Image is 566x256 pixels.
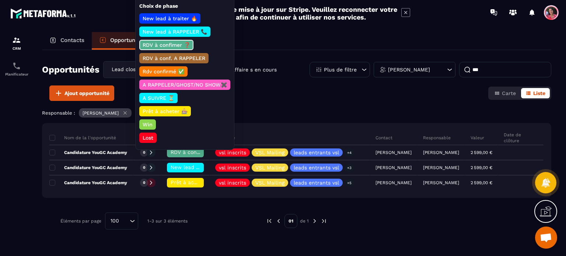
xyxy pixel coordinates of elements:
[255,165,284,170] p: VSL Mailing
[2,72,31,76] p: Planificateur
[504,132,538,144] p: Date de clôture
[110,66,143,74] span: Lead closing
[10,7,77,20] img: logo
[108,217,122,225] span: 100
[143,165,145,170] p: 0
[110,37,145,43] p: Opportunités
[49,180,127,186] p: Candidature YouGC Academy
[147,218,188,224] p: 1-3 sur 3 éléments
[266,218,273,224] img: prev
[141,15,198,22] p: New lead à traiter 🔥
[471,180,492,185] p: 2 599,00 €
[311,218,318,224] img: next
[141,134,154,141] p: Lost
[103,61,181,78] div: Search for option
[64,90,109,97] span: Ajout opportunité
[2,30,31,56] a: formationformationCRM
[42,32,92,50] a: Contacts
[471,165,492,170] p: 2 599,00 €
[49,150,127,155] p: Candidature YouGC Academy
[423,150,459,155] p: [PERSON_NAME]
[471,135,484,141] p: Valeur
[141,28,208,35] p: New lead à RAPPELER 📞
[60,218,101,224] p: Éléments par page
[141,121,154,128] p: Win
[171,179,216,185] span: Prêt à acheter 🎰
[219,180,246,185] p: vsl inscrits
[42,62,99,77] h2: Opportunités
[49,165,127,171] p: Candidature YouGC Academy
[502,90,516,96] span: Carte
[471,150,492,155] p: 2 599,00 €
[42,110,75,116] p: Responsable :
[12,62,21,70] img: scheduler
[12,36,21,45] img: formation
[2,46,31,50] p: CRM
[345,179,354,187] p: +5
[284,214,297,228] p: 01
[300,218,309,224] p: de 1
[345,149,354,157] p: +4
[423,165,459,170] p: [PERSON_NAME]
[2,56,31,82] a: schedulerschedulerPlanificateur
[324,67,357,72] p: Plus de filtre
[171,149,218,155] span: RDV à confimer ❓
[321,218,327,224] img: next
[255,150,284,155] p: VSL Mailing
[83,111,119,116] p: [PERSON_NAME]
[122,217,128,225] input: Search for option
[143,180,145,185] p: 0
[388,67,430,72] p: [PERSON_NAME]
[375,135,392,141] p: Contact
[294,165,339,170] p: leads entrants vsl
[294,150,339,155] p: leads entrants vsl
[533,90,545,96] span: Liste
[423,180,459,185] p: [PERSON_NAME]
[141,41,191,49] p: RDV à confimer ❓
[141,81,228,88] p: A RAPPELER/GHOST/NO SHOW✖️
[219,165,246,170] p: vsl inscrits
[143,150,145,155] p: 0
[105,213,138,229] div: Search for option
[345,164,354,172] p: +3
[171,164,235,170] span: New lead à RAPPELER 📞
[92,32,153,50] a: Opportunités
[60,37,84,43] p: Contacts
[521,88,550,98] button: Liste
[490,88,520,98] button: Carte
[227,66,277,73] p: 3 affaire s en cours
[423,135,451,141] p: Responsable
[141,68,185,75] p: Rdv confirmé ✅
[141,108,189,115] p: Prêt à acheter 🎰
[535,227,557,249] div: Ouvrir le chat
[219,150,246,155] p: vsl inscrits
[294,180,339,185] p: leads entrants vsl
[139,3,230,10] p: Choix de phase
[275,218,282,224] img: prev
[156,6,398,21] h2: Nous avons effectué une mise à jour sur Stripe. Veuillez reconnecter votre compte Stripe afin de ...
[141,94,175,102] p: A SUIVRE ⏳
[255,180,284,185] p: VSL Mailing
[141,55,206,62] p: RDV à conf. A RAPPELER
[49,135,116,141] p: Nom de la l'opportunité
[49,85,114,101] button: Ajout opportunité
